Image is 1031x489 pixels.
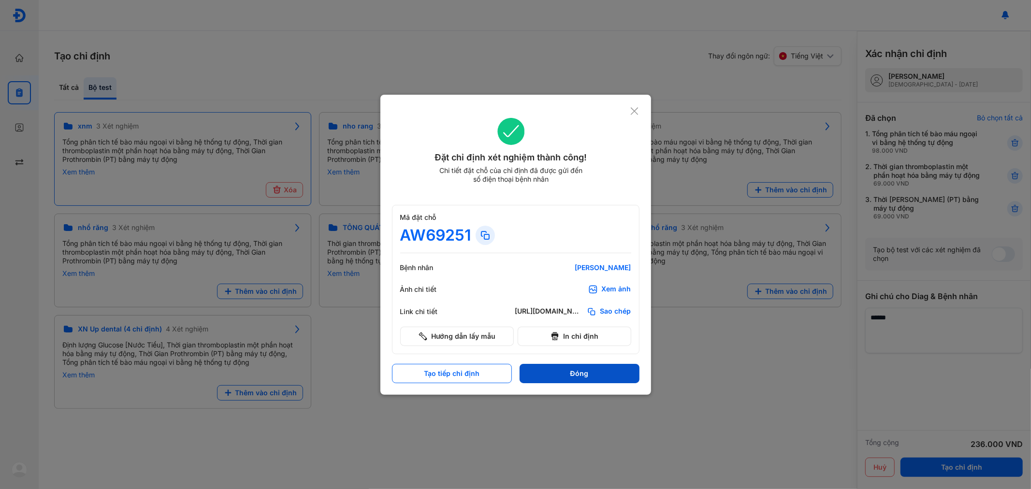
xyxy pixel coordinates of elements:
[400,226,472,245] div: AW69251
[400,285,458,294] div: Ảnh chi tiết
[515,263,631,272] div: [PERSON_NAME]
[435,166,587,184] div: Chi tiết đặt chỗ của chỉ định đã được gửi đến số điện thoại bệnh nhân
[518,327,631,346] button: In chỉ định
[600,307,631,316] span: Sao chép
[392,364,512,383] button: Tạo tiếp chỉ định
[400,263,458,272] div: Bệnh nhân
[400,213,631,222] div: Mã đặt chỗ
[515,307,583,316] div: [URL][DOMAIN_NAME]
[520,364,639,383] button: Đóng
[602,285,631,294] div: Xem ảnh
[392,151,630,164] div: Đặt chỉ định xét nghiệm thành công!
[400,307,458,316] div: Link chi tiết
[400,327,514,346] button: Hướng dẫn lấy mẫu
